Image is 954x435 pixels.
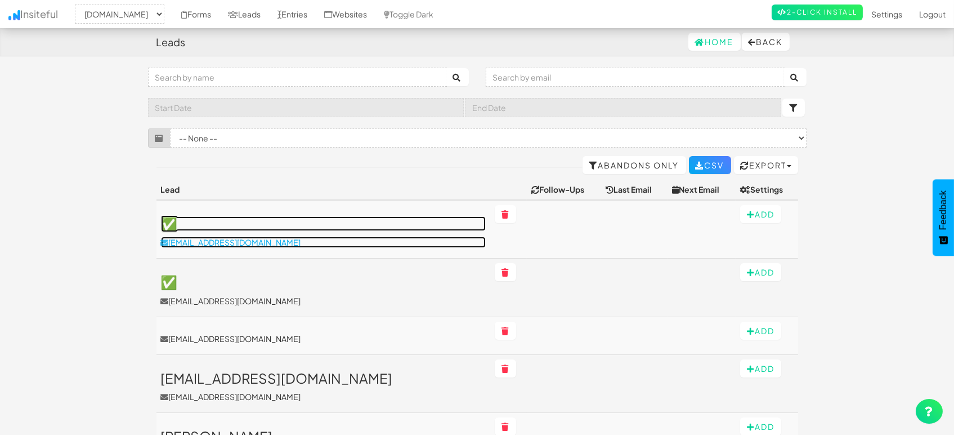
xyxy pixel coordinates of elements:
[161,274,486,306] a: ✅[EMAIL_ADDRESS][DOMAIN_NAME]
[668,179,735,200] th: Next Email
[740,205,781,223] button: Add
[161,216,486,248] a: ✅[EMAIL_ADDRESS][DOMAIN_NAME]
[161,274,486,289] h3: ✅
[161,371,486,402] a: [EMAIL_ADDRESS][DOMAIN_NAME][EMAIL_ADDRESS][DOMAIN_NAME]
[938,190,948,230] span: Feedback
[161,216,486,231] h3: ✅
[734,156,798,174] button: Export
[689,156,731,174] a: CSV
[161,295,486,307] p: [EMAIL_ADDRESS][DOMAIN_NAME]
[740,263,781,281] button: Add
[688,33,741,51] a: Home
[772,5,863,20] a: 2-Click Install
[156,179,490,200] th: Lead
[736,179,798,200] th: Settings
[933,179,954,256] button: Feedback - Show survey
[740,322,781,340] button: Add
[161,237,486,248] p: [EMAIL_ADDRESS][DOMAIN_NAME]
[742,33,790,51] button: Back
[148,68,447,87] input: Search by name
[583,156,686,174] a: Abandons Only
[161,333,486,344] a: [EMAIL_ADDRESS][DOMAIN_NAME]
[148,98,464,117] input: Start Date
[486,68,785,87] input: Search by email
[527,179,601,200] th: Follow-Ups
[601,179,668,200] th: Last Email
[156,37,186,48] h4: Leads
[8,10,20,20] img: icon.png
[740,359,781,378] button: Add
[465,98,781,117] input: End Date
[161,371,486,385] h3: [EMAIL_ADDRESS][DOMAIN_NAME]
[161,391,486,402] p: [EMAIL_ADDRESS][DOMAIN_NAME]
